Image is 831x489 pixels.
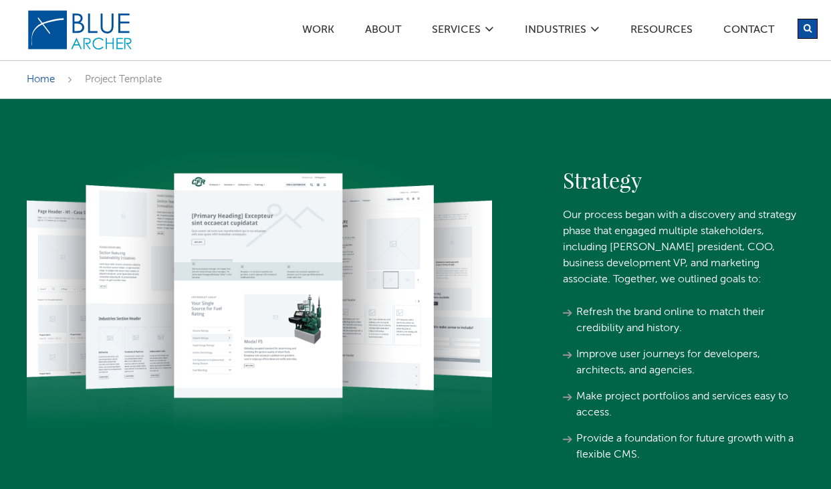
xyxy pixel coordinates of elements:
li: Refresh the brand online to match their credibility and history. [563,304,804,336]
a: Industries [524,25,587,39]
a: ABOUT [364,25,402,39]
a: Work [302,25,335,39]
h2: Strategy [563,169,804,191]
li: Provide a foundation for future growth with a flexible CMS. [563,431,804,463]
span: Project Template [85,74,162,84]
img: image6%2Dstrategy%2DCFR.png [27,153,536,435]
a: Resources [630,25,693,39]
li: Improve user journeys for developers, architects, and agencies. [563,347,804,379]
a: Home [27,74,55,84]
li: Make project portfolios and services easy to access. [563,389,804,421]
a: SERVICES [431,25,481,39]
img: Blue Archer Logo [27,9,134,51]
a: Contact [723,25,775,39]
p: Our process began with a discovery and strategy phase that engaged multiple stakeholders, includi... [563,207,804,288]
